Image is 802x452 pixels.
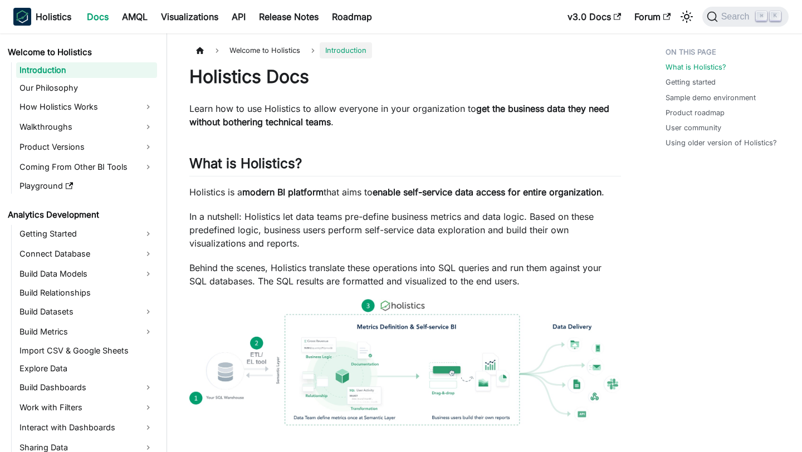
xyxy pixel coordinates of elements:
kbd: ⌘ [756,11,767,21]
a: Home page [189,42,211,58]
a: Using older version of Holistics? [666,137,777,148]
a: Release Notes [252,8,325,26]
strong: modern BI platform [242,186,324,198]
img: Holistics [13,8,31,26]
a: Build Relationships [16,285,157,301]
a: Docs [80,8,115,26]
span: Search [718,12,756,22]
a: Build Data Models [16,265,157,283]
a: Our Philosophy [16,80,157,96]
a: User community [666,122,721,133]
a: Coming From Other BI Tools [16,158,157,176]
a: Introduction [16,62,157,78]
a: Getting Started [16,225,157,243]
p: Behind the scenes, Holistics translate these operations into SQL queries and run them against you... [189,261,621,288]
a: Sample demo environment [666,92,756,103]
nav: Breadcrumbs [189,42,621,58]
p: Learn how to use Holistics to allow everyone in your organization to . [189,102,621,129]
h2: What is Holistics? [189,155,621,176]
a: Playground [16,178,157,194]
a: How Holistics Works [16,98,157,116]
a: Getting started [666,77,716,87]
p: In a nutshell: Holistics let data teams pre-define business metrics and data logic. Based on thes... [189,210,621,250]
a: Product roadmap [666,107,725,118]
span: Welcome to Holistics [224,42,306,58]
a: Build Metrics [16,323,157,341]
b: Holistics [36,10,71,23]
a: Work with Filters [16,399,157,416]
a: Roadmap [325,8,379,26]
strong: enable self-service data access for entire organization [373,186,601,198]
a: HolisticsHolistics [13,8,71,26]
a: v3.0 Docs [561,8,628,26]
a: Visualizations [154,8,225,26]
a: Explore Data [16,361,157,376]
a: Product Versions [16,138,157,156]
a: Forum [628,8,677,26]
a: API [225,8,252,26]
button: Search (Command+K) [702,7,789,27]
a: Analytics Development [4,207,157,223]
a: What is Holistics? [666,62,726,72]
a: Build Datasets [16,303,157,321]
kbd: K [770,11,781,21]
p: Holistics is a that aims to . [189,185,621,199]
a: AMQL [115,8,154,26]
a: Import CSV & Google Sheets [16,343,157,358]
span: Introduction [320,42,372,58]
img: How Holistics fits in your Data Stack [189,299,621,425]
h1: Holistics Docs [189,66,621,88]
a: Build Dashboards [16,379,157,396]
a: Connect Database [16,245,157,263]
a: Interact with Dashboards [16,419,157,436]
a: Welcome to Holistics [4,45,157,60]
button: Switch between dark and light mode (currently light mode) [678,8,696,26]
a: Walkthroughs [16,118,157,136]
